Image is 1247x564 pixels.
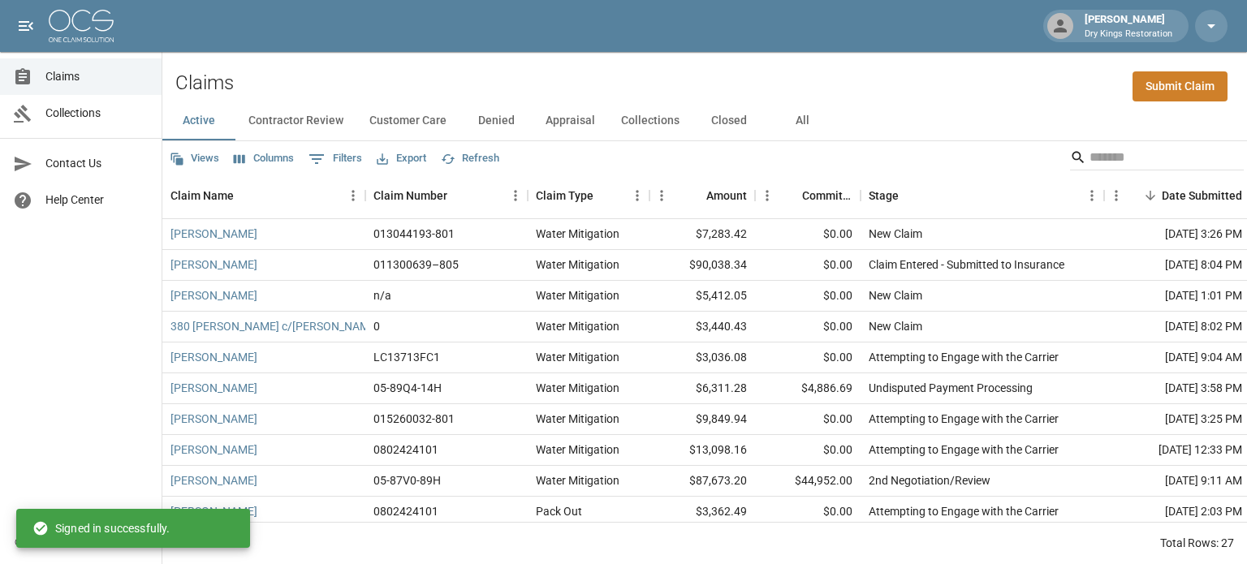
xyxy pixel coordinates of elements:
[1085,28,1172,41] p: Dry Kings Restoration
[869,173,899,218] div: Stage
[533,101,608,140] button: Appraisal
[373,411,455,427] div: 015260032-801
[49,10,114,42] img: ocs-logo-white-transparent.png
[162,101,235,140] button: Active
[608,101,693,140] button: Collections
[235,101,356,140] button: Contractor Review
[755,250,861,281] div: $0.00
[170,173,234,218] div: Claim Name
[755,219,861,250] div: $0.00
[304,146,366,172] button: Show filters
[170,472,257,489] a: [PERSON_NAME]
[373,503,438,519] div: 0802424101
[373,472,441,489] div: 05-87V0-89H
[1078,11,1179,41] div: [PERSON_NAME]
[869,380,1033,396] div: Undisputed Payment Processing
[693,101,766,140] button: Closed
[166,146,223,171] button: Views
[861,173,1104,218] div: Stage
[649,250,755,281] div: $90,038.34
[1070,144,1244,174] div: Search
[649,373,755,404] div: $6,311.28
[755,183,779,208] button: Menu
[356,101,460,140] button: Customer Care
[869,287,922,304] div: New Claim
[1104,183,1128,208] button: Menu
[869,256,1064,273] div: Claim Entered - Submitted to Insurance
[869,411,1059,427] div: Attempting to Engage with the Carrier
[373,380,442,396] div: 05-89Q4-14H
[170,380,257,396] a: [PERSON_NAME]
[649,281,755,312] div: $5,412.05
[649,497,755,527] div: $3,362.49
[170,411,257,427] a: [PERSON_NAME]
[536,226,619,242] div: Water Mitigation
[373,226,455,242] div: 013044193-801
[869,441,1059,458] div: Attempting to Engage with the Carrier
[45,155,149,172] span: Contact Us
[649,342,755,373] div: $3,036.08
[170,226,257,242] a: [PERSON_NAME]
[649,312,755,342] div: $3,440.43
[706,173,747,218] div: Amount
[170,256,257,273] a: [PERSON_NAME]
[528,173,649,218] div: Claim Type
[625,183,649,208] button: Menu
[447,184,470,207] button: Sort
[536,441,619,458] div: Water Mitigation
[755,404,861,435] div: $0.00
[869,318,922,334] div: New Claim
[45,68,149,85] span: Claims
[649,219,755,250] div: $7,283.42
[779,184,802,207] button: Sort
[1133,71,1228,101] a: Submit Claim
[802,173,852,218] div: Committed Amount
[536,256,619,273] div: Water Mitigation
[755,281,861,312] div: $0.00
[649,173,755,218] div: Amount
[170,318,511,334] a: 380 [PERSON_NAME] c/[PERSON_NAME] Association Management
[649,435,755,466] div: $13,098.16
[503,183,528,208] button: Menu
[593,184,616,207] button: Sort
[230,146,298,171] button: Select columns
[869,226,922,242] div: New Claim
[170,349,257,365] a: [PERSON_NAME]
[536,173,593,218] div: Claim Type
[162,101,1247,140] div: dynamic tabs
[649,404,755,435] div: $9,849.94
[755,435,861,466] div: $0.00
[373,146,430,171] button: Export
[1162,173,1242,218] div: Date Submitted
[1160,535,1234,551] div: Total Rows: 27
[536,503,582,519] div: Pack Out
[766,101,839,140] button: All
[869,472,990,489] div: 2nd Negotiation/Review
[373,441,438,458] div: 0802424101
[536,349,619,365] div: Water Mitigation
[899,184,921,207] button: Sort
[649,466,755,497] div: $87,673.20
[755,342,861,373] div: $0.00
[755,173,861,218] div: Committed Amount
[162,173,365,218] div: Claim Name
[10,10,42,42] button: open drawer
[536,318,619,334] div: Water Mitigation
[373,256,459,273] div: 011300639–805
[460,101,533,140] button: Denied
[536,411,619,427] div: Water Mitigation
[341,183,365,208] button: Menu
[234,184,257,207] button: Sort
[373,173,447,218] div: Claim Number
[684,184,706,207] button: Sort
[536,472,619,489] div: Water Mitigation
[869,349,1059,365] div: Attempting to Engage with the Carrier
[755,497,861,527] div: $0.00
[373,287,391,304] div: n/a
[1080,183,1104,208] button: Menu
[755,312,861,342] div: $0.00
[365,173,528,218] div: Claim Number
[170,287,257,304] a: [PERSON_NAME]
[536,380,619,396] div: Water Mitigation
[32,514,170,543] div: Signed in successfully.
